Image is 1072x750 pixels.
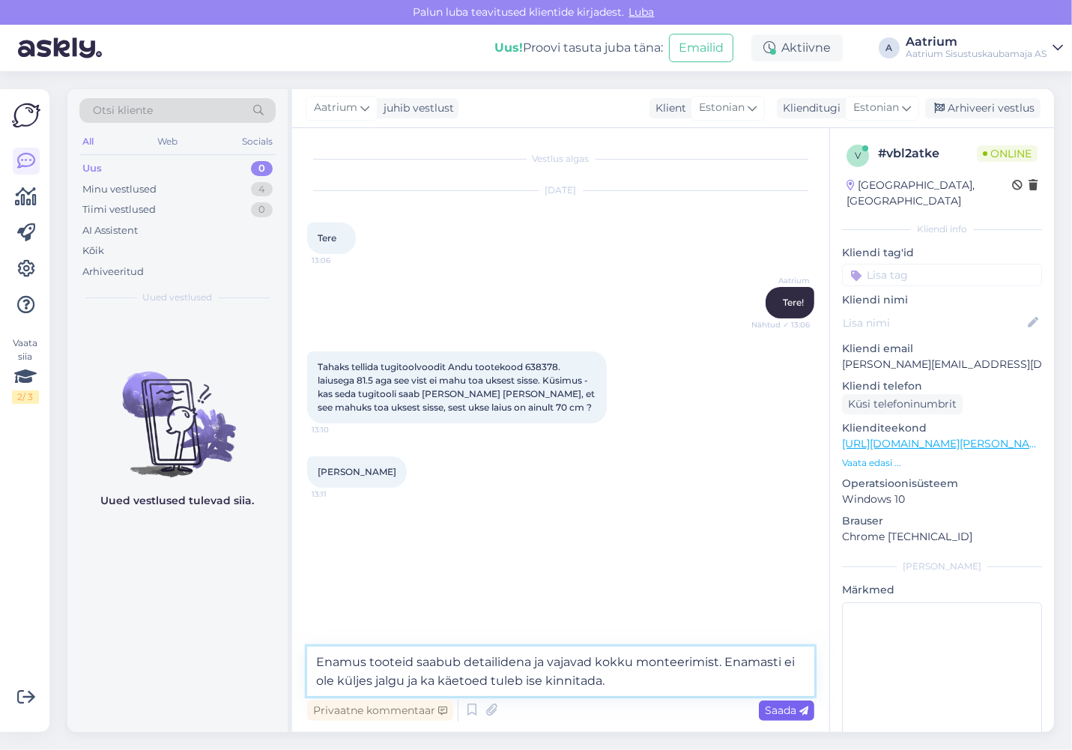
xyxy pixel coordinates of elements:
[842,394,963,414] div: Küsi telefoninumbrit
[925,98,1041,118] div: Arhiveeri vestlus
[669,34,733,62] button: Emailid
[842,492,1042,507] p: Windows 10
[307,184,814,197] div: [DATE]
[751,34,843,61] div: Aktiivne
[751,319,810,330] span: Nähtud ✓ 13:06
[12,336,39,404] div: Vaata siia
[93,103,153,118] span: Otsi kliente
[312,255,368,266] span: 13:06
[842,357,1042,372] p: [PERSON_NAME][EMAIL_ADDRESS][DOMAIN_NAME]
[842,560,1042,573] div: [PERSON_NAME]
[239,132,276,151] div: Socials
[251,161,273,176] div: 0
[906,36,1047,48] div: Aatrium
[842,437,1049,450] a: [URL][DOMAIN_NAME][PERSON_NAME]
[977,145,1038,162] span: Online
[842,245,1042,261] p: Kliendi tag'id
[82,223,138,238] div: AI Assistent
[843,315,1025,331] input: Lisa nimi
[842,341,1042,357] p: Kliendi email
[318,466,396,477] span: [PERSON_NAME]
[842,292,1042,308] p: Kliendi nimi
[12,101,40,130] img: Askly Logo
[82,264,144,279] div: Arhiveeritud
[79,132,97,151] div: All
[906,48,1047,60] div: Aatrium Sisustuskaubamaja AS
[777,100,841,116] div: Klienditugi
[312,424,368,435] span: 13:10
[155,132,181,151] div: Web
[842,476,1042,492] p: Operatsioonisüsteem
[783,297,804,308] span: Tere!
[853,100,899,116] span: Estonian
[307,701,453,721] div: Privaatne kommentaar
[855,150,861,161] span: v
[842,264,1042,286] input: Lisa tag
[307,152,814,166] div: Vestlus algas
[312,489,368,500] span: 13:11
[251,202,273,217] div: 0
[318,232,336,244] span: Tere
[842,582,1042,598] p: Märkmed
[842,529,1042,545] p: Chrome [TECHNICAL_ID]
[625,5,659,19] span: Luba
[307,647,814,696] textarea: Enamus tooteid saabub detailidena ja vajavad kokku monteerimist. Enamasti ei ole küljes jalgu ja ...
[879,37,900,58] div: A
[878,145,977,163] div: # vbl2atke
[67,345,288,480] img: No chats
[378,100,454,116] div: juhib vestlust
[143,291,213,304] span: Uued vestlused
[847,178,1012,209] div: [GEOGRAPHIC_DATA], [GEOGRAPHIC_DATA]
[842,456,1042,470] p: Vaata edasi ...
[101,493,255,509] p: Uued vestlused tulevad siia.
[12,390,39,404] div: 2 / 3
[82,244,104,258] div: Kõik
[82,161,102,176] div: Uus
[754,275,810,286] span: Aatrium
[842,420,1042,436] p: Klienditeekond
[314,100,357,116] span: Aatrium
[82,202,156,217] div: Tiimi vestlused
[494,40,523,55] b: Uus!
[842,513,1042,529] p: Brauser
[494,39,663,57] div: Proovi tasuta juba täna:
[251,182,273,197] div: 4
[765,704,808,717] span: Saada
[699,100,745,116] span: Estonian
[842,223,1042,236] div: Kliendi info
[649,100,686,116] div: Klient
[318,361,597,413] span: Tahaks tellida tugitoolvoodit Andu tootekood 638378. laiusega 81.5 aga see vist ei mahu toa ukses...
[906,36,1063,60] a: AatriumAatrium Sisustuskaubamaja AS
[842,378,1042,394] p: Kliendi telefon
[82,182,157,197] div: Minu vestlused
